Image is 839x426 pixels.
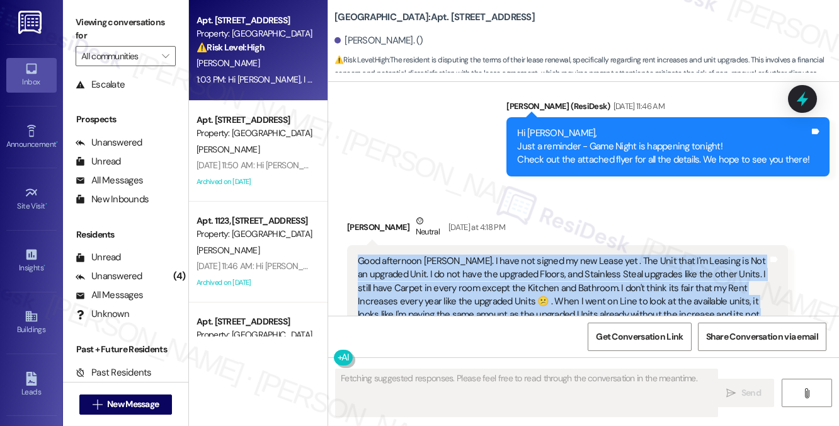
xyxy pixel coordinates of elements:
div: Apt. [STREET_ADDRESS] [197,113,313,127]
div: Apt. 1123, [STREET_ADDRESS] [197,214,313,227]
i:  [802,388,811,398]
div: All Messages [76,289,143,302]
div: Property: [GEOGRAPHIC_DATA] [197,328,313,342]
span: • [56,138,58,147]
button: Get Conversation Link [588,323,691,351]
div: Unanswered [76,136,142,149]
div: (4) [170,267,188,286]
a: Insights • [6,244,57,278]
input: All communities [81,46,156,66]
button: Share Conversation via email [698,323,826,351]
div: [PERSON_NAME] (ResiDesk) [506,100,830,117]
i:  [726,388,736,398]
div: [DATE] 11:46 AM [610,100,665,113]
div: Residents [63,228,188,241]
label: Viewing conversations for [76,13,176,46]
strong: ⚠️ Risk Level: High [334,55,389,65]
div: New Inbounds [76,193,149,206]
div: Neutral [413,214,442,241]
div: Property: [GEOGRAPHIC_DATA] [197,27,313,40]
div: Unread [76,155,121,168]
div: Apt. [STREET_ADDRESS] [197,14,313,27]
div: Archived on [DATE] [195,174,314,190]
div: Past + Future Residents [63,343,188,356]
div: Property: [GEOGRAPHIC_DATA] [197,127,313,140]
button: New Message [79,394,173,415]
span: [PERSON_NAME] [197,144,260,155]
div: Archived on [DATE] [195,275,314,291]
div: Past Residents [76,366,152,379]
div: Hi [PERSON_NAME], Just a reminder - Game Night is happening tonight! Check out the attached flyer... [517,127,809,167]
span: • [43,262,45,270]
span: New Message [107,398,159,411]
span: : The resident is disputing the terms of their lease renewal, specifically regarding rent increas... [334,54,839,81]
span: Send [741,386,761,400]
span: [PERSON_NAME] [197,245,260,256]
div: [DATE] 11:46 AM: Hi [PERSON_NAME], Just a reminder - Game Night is happening tonight! Check out t... [197,260,789,272]
div: [PERSON_NAME]. () [334,34,423,47]
strong: ⚠️ Risk Level: High [197,42,265,53]
a: Inbox [6,58,57,92]
a: Leads [6,368,57,402]
div: [DATE] at 4:18 PM [445,221,505,234]
a: Buildings [6,306,57,340]
button: Send [713,379,774,407]
div: Property: [GEOGRAPHIC_DATA] [197,227,313,241]
div: Unknown [76,308,129,321]
div: Apt. [STREET_ADDRESS] [197,315,313,328]
div: Unanswered [76,270,142,283]
div: Good afternoon [PERSON_NAME]. I have not signed my new Lease yet . The Unit that I'm Leasing is N... [358,255,768,336]
span: [PERSON_NAME] [197,57,260,69]
i:  [162,51,169,61]
div: Prospects [63,113,188,126]
img: ResiDesk Logo [18,11,44,34]
a: Site Visit • [6,182,57,216]
i:  [93,400,102,410]
span: • [45,200,47,209]
div: Escalate [76,78,125,91]
div: All Messages [76,174,143,187]
div: [PERSON_NAME] [347,214,788,245]
b: [GEOGRAPHIC_DATA]: Apt. [STREET_ADDRESS] [334,11,535,24]
span: Share Conversation via email [706,330,818,343]
div: [DATE] 11:50 AM: Hi [PERSON_NAME], Just a reminder - Game Night is happening tonight! Check out t... [197,159,789,171]
span: Get Conversation Link [596,330,683,343]
textarea: Fetching suggested responses. Please feel free to read through the conversation in the meantime. [336,369,717,417]
div: Unread [76,251,121,264]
